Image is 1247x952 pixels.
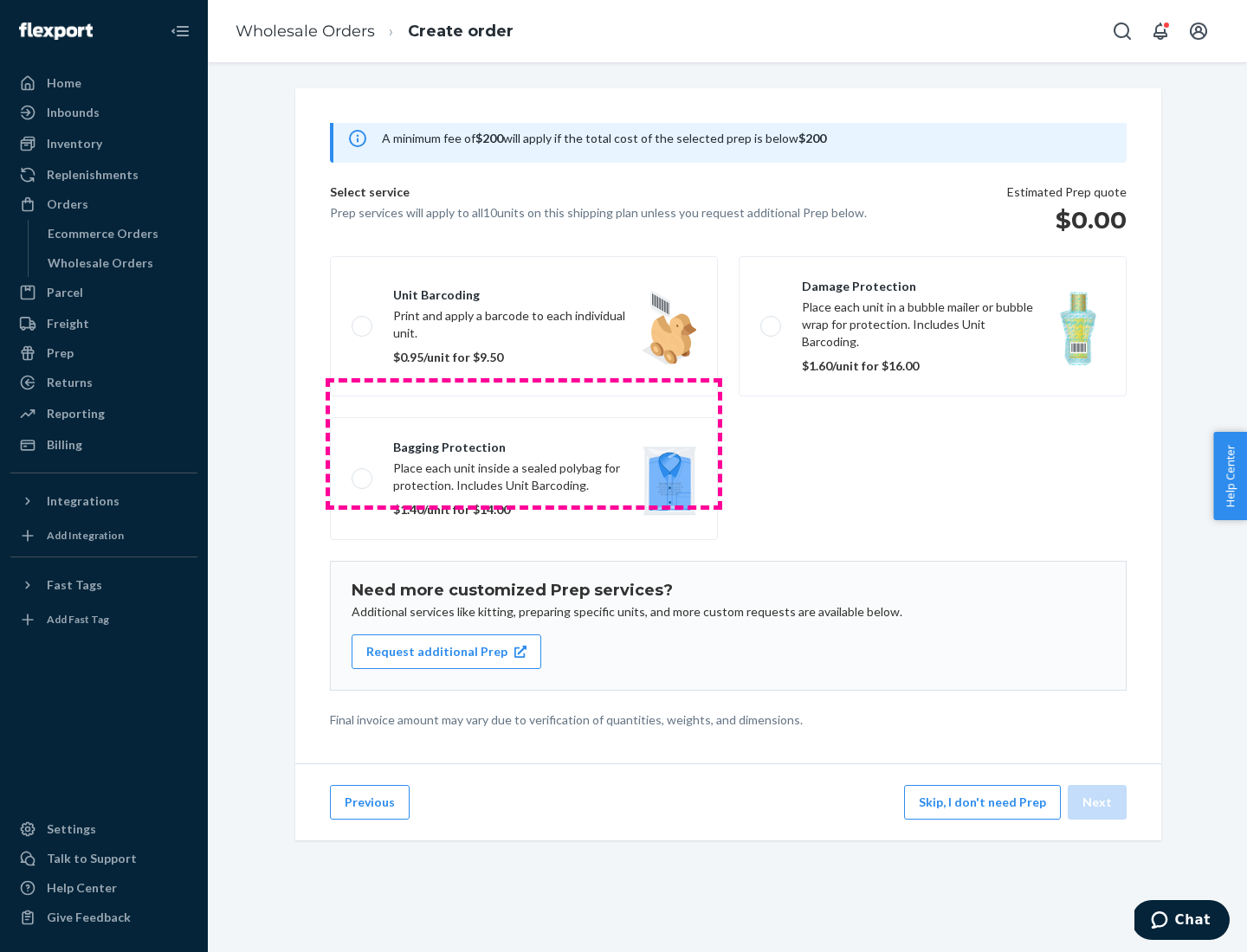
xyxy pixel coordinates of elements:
[47,74,81,92] div: Home
[10,431,197,459] a: Billing
[1134,900,1230,943] iframe: Opens a widget where you can chat to one of our agents
[236,22,375,41] a: Wholesale Orders
[10,400,197,428] a: Reporting
[408,22,514,41] a: Create order
[47,135,102,152] div: Inventory
[48,254,153,272] div: Wholesale Orders
[352,603,1105,621] p: Additional services like kitting, preparing specific units, and more custom requests are availabl...
[10,369,197,396] a: Returns
[1007,183,1127,201] p: Estimated Prep quote
[10,571,197,599] button: Fast Tags
[47,405,105,422] div: Reporting
[1143,14,1178,48] button: Open notifications
[352,582,1105,600] h1: Need more customized Prep services?
[352,634,541,669] button: Request additional Prep
[10,487,197,515] button: Integrations
[48,225,158,242] div: Ecommerce Orders
[10,99,197,126] a: Inbounds
[1105,14,1140,48] button: Open Search Box
[47,104,100,121] div: Inbounds
[10,310,197,338] a: Freight
[47,909,131,926] div: Give Feedback
[39,220,198,248] a: Ecommerce Orders
[47,850,137,867] div: Talk to Support
[10,845,197,872] button: Talk to Support
[19,23,93,40] img: Flexport logo
[904,785,1061,820] button: Skip, I don't need Prep
[47,879,117,897] div: Help Center
[47,196,88,213] div: Orders
[330,183,867,204] p: Select service
[39,249,198,277] a: Wholesale Orders
[1007,204,1127,235] h1: $0.00
[10,874,197,902] a: Help Center
[10,69,197,97] a: Home
[10,130,197,158] a: Inventory
[10,904,197,931] button: Give Feedback
[47,612,109,627] div: Add Fast Tag
[798,131,826,145] b: $200
[330,785,410,820] button: Previous
[10,190,197,218] a: Orders
[382,131,826,145] span: A minimum fee of will apply if the total cost of the selected prep is below
[10,279,197,306] a: Parcel
[1181,14,1216,48] button: Open account menu
[47,820,96,838] div: Settings
[47,344,74,362] div: Prep
[1213,432,1247,520] button: Help Center
[10,339,197,367] a: Prep
[10,815,197,843] a: Settings
[47,576,102,594] div: Fast Tags
[330,204,867,222] p: Prep services will apply to all 10 units on this shipping plan unless you request additional Prep...
[10,161,197,189] a: Replenishments
[475,131,503,145] b: $200
[1068,785,1127,820] button: Next
[47,436,82,453] div: Billing
[10,522,197,550] a: Add Integration
[47,374,93,391] div: Returns
[10,606,197,634] a: Add Fast Tag
[47,492,120,510] div: Integrations
[47,315,89,332] div: Freight
[47,166,139,183] div: Replenishments
[163,14,197,48] button: Close Navigation
[47,528,124,543] div: Add Integration
[47,284,83,301] div: Parcel
[222,6,527,57] ol: breadcrumbs
[330,711,1127,729] p: Final invoice amount may vary due to verification of quantities, weights, and dimensions.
